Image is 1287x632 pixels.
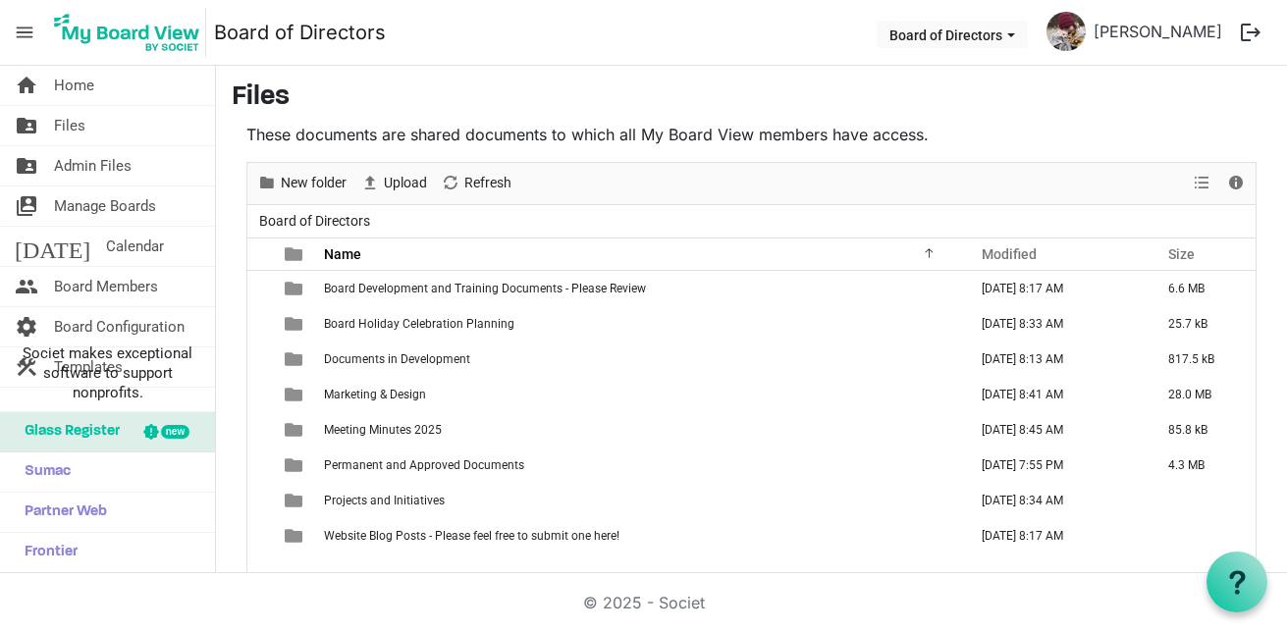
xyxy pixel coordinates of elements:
[15,186,38,226] span: switch_account
[273,518,318,553] td: is template cell column header type
[1219,163,1253,204] div: Details
[324,352,470,366] span: Documents in Development
[1148,271,1256,306] td: 6.6 MB is template cell column header Size
[15,493,107,532] span: Partner Web
[1148,483,1256,518] td: is template cell column header Size
[15,227,90,266] span: [DATE]
[15,146,38,185] span: folder_shared
[6,14,43,51] span: menu
[254,171,350,195] button: New folder
[324,388,426,401] span: Marketing & Design
[318,483,961,518] td: Projects and Initiatives is template cell column header Name
[324,317,514,331] span: Board Holiday Celebration Planning
[54,186,156,226] span: Manage Boards
[15,452,71,492] span: Sumac
[324,529,619,543] span: Website Blog Posts - Please feel free to submit one here!
[247,306,273,342] td: checkbox
[54,267,158,306] span: Board Members
[961,483,1148,518] td: September 09, 2025 8:34 AM column header Modified
[1190,171,1213,195] button: View dropdownbutton
[247,412,273,448] td: checkbox
[318,518,961,553] td: Website Blog Posts - Please feel free to submit one here! is template cell column header Name
[9,343,206,402] span: Societ makes exceptional software to support nonprofits.
[324,458,524,472] span: Permanent and Approved Documents
[15,106,38,145] span: folder_shared
[1186,163,1219,204] div: View
[982,246,1037,262] span: Modified
[273,412,318,448] td: is template cell column header type
[318,448,961,483] td: Permanent and Approved Documents is template cell column header Name
[318,306,961,342] td: Board Holiday Celebration Planning is template cell column header Name
[247,448,273,483] td: checkbox
[318,342,961,377] td: Documents in Development is template cell column header Name
[961,342,1148,377] td: September 09, 2025 8:13 AM column header Modified
[1230,12,1271,53] button: logout
[255,209,374,234] span: Board of Directors
[246,123,1257,146] p: These documents are shared documents to which all My Board View members have access.
[250,163,353,204] div: New folder
[247,377,273,412] td: checkbox
[583,593,705,612] a: © 2025 - Societ
[324,282,646,295] span: Board Development and Training Documents - Please Review
[1223,171,1250,195] button: Details
[1148,518,1256,553] td: is template cell column header Size
[15,66,38,105] span: home
[106,227,164,266] span: Calendar
[214,13,386,52] a: Board of Directors
[324,423,442,437] span: Meeting Minutes 2025
[1148,342,1256,377] td: 817.5 kB is template cell column header Size
[247,271,273,306] td: checkbox
[353,163,434,204] div: Upload
[15,307,38,346] span: settings
[15,533,78,572] span: Frontier
[273,448,318,483] td: is template cell column header type
[54,307,185,346] span: Board Configuration
[48,8,214,57] a: My Board View Logo
[15,267,38,306] span: people
[357,171,431,195] button: Upload
[161,425,189,439] div: new
[961,377,1148,412] td: September 09, 2025 8:41 AM column header Modified
[877,21,1028,48] button: Board of Directors dropdownbutton
[15,412,120,451] span: Glass Register
[273,306,318,342] td: is template cell column header type
[232,81,1271,115] h3: Files
[318,377,961,412] td: Marketing & Design is template cell column header Name
[324,246,361,262] span: Name
[318,271,961,306] td: Board Development and Training Documents - Please Review is template cell column header Name
[54,146,132,185] span: Admin Files
[1086,12,1230,51] a: [PERSON_NAME]
[273,377,318,412] td: is template cell column header type
[247,483,273,518] td: checkbox
[279,171,349,195] span: New folder
[961,518,1148,553] td: September 09, 2025 8:17 AM column header Modified
[382,171,429,195] span: Upload
[1148,412,1256,448] td: 85.8 kB is template cell column header Size
[961,412,1148,448] td: September 09, 2025 8:45 AM column header Modified
[434,163,518,204] div: Refresh
[961,306,1148,342] td: September 09, 2025 8:33 AM column header Modified
[1148,448,1256,483] td: 4.3 MB is template cell column header Size
[1046,12,1086,51] img: a6ah0srXjuZ-12Q8q2R8a_YFlpLfa_R6DrblpP7LWhseZaehaIZtCsKbqyqjCVmcIyzz-CnSwFS6VEpFR7BkWg_thumb.png
[273,483,318,518] td: is template cell column header type
[54,106,85,145] span: Files
[961,271,1148,306] td: September 09, 2025 8:17 AM column header Modified
[438,171,515,195] button: Refresh
[961,448,1148,483] td: September 09, 2025 7:55 PM column header Modified
[1148,306,1256,342] td: 25.7 kB is template cell column header Size
[273,271,318,306] td: is template cell column header type
[247,518,273,553] td: checkbox
[48,8,206,57] img: My Board View Logo
[54,66,94,105] span: Home
[247,342,273,377] td: checkbox
[273,342,318,377] td: is template cell column header type
[1168,246,1195,262] span: Size
[1148,377,1256,412] td: 28.0 MB is template cell column header Size
[462,171,513,195] span: Refresh
[324,494,445,507] span: Projects and Initiatives
[318,412,961,448] td: Meeting Minutes 2025 is template cell column header Name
